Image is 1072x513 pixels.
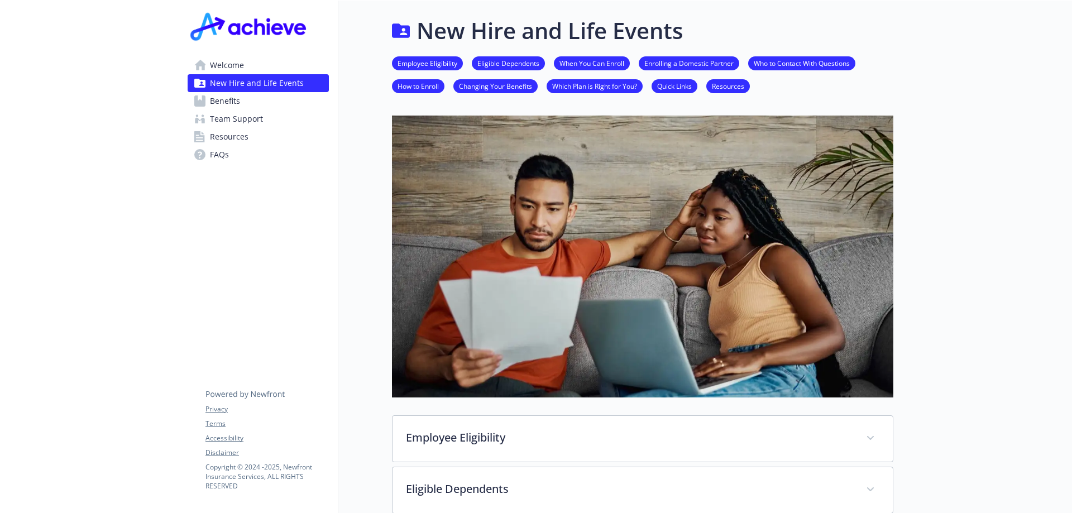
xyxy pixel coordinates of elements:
[210,92,240,110] span: Benefits
[453,80,538,91] a: Changing Your Benefits
[392,80,444,91] a: How to Enroll
[205,404,328,414] a: Privacy
[205,448,328,458] a: Disclaimer
[748,57,855,68] a: Who to Contact With Questions
[392,57,463,68] a: Employee Eligibility
[210,110,263,128] span: Team Support
[652,80,697,91] a: Quick Links
[210,74,304,92] span: New Hire and Life Events
[188,74,329,92] a: New Hire and Life Events
[210,146,229,164] span: FAQs
[205,433,328,443] a: Accessibility
[417,14,683,47] h1: New Hire and Life Events
[205,419,328,429] a: Terms
[205,462,328,491] p: Copyright © 2024 - 2025 , Newfront Insurance Services, ALL RIGHTS RESERVED
[547,80,643,91] a: Which Plan is Right for You?
[188,56,329,74] a: Welcome
[639,57,739,68] a: Enrolling a Domestic Partner
[188,146,329,164] a: FAQs
[406,429,853,446] p: Employee Eligibility
[210,56,244,74] span: Welcome
[406,481,853,497] p: Eligible Dependents
[393,467,893,513] div: Eligible Dependents
[188,92,329,110] a: Benefits
[392,116,893,397] img: new hire page banner
[472,57,545,68] a: Eligible Dependents
[188,110,329,128] a: Team Support
[706,80,750,91] a: Resources
[210,128,248,146] span: Resources
[554,57,630,68] a: When You Can Enroll
[188,128,329,146] a: Resources
[393,416,893,462] div: Employee Eligibility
